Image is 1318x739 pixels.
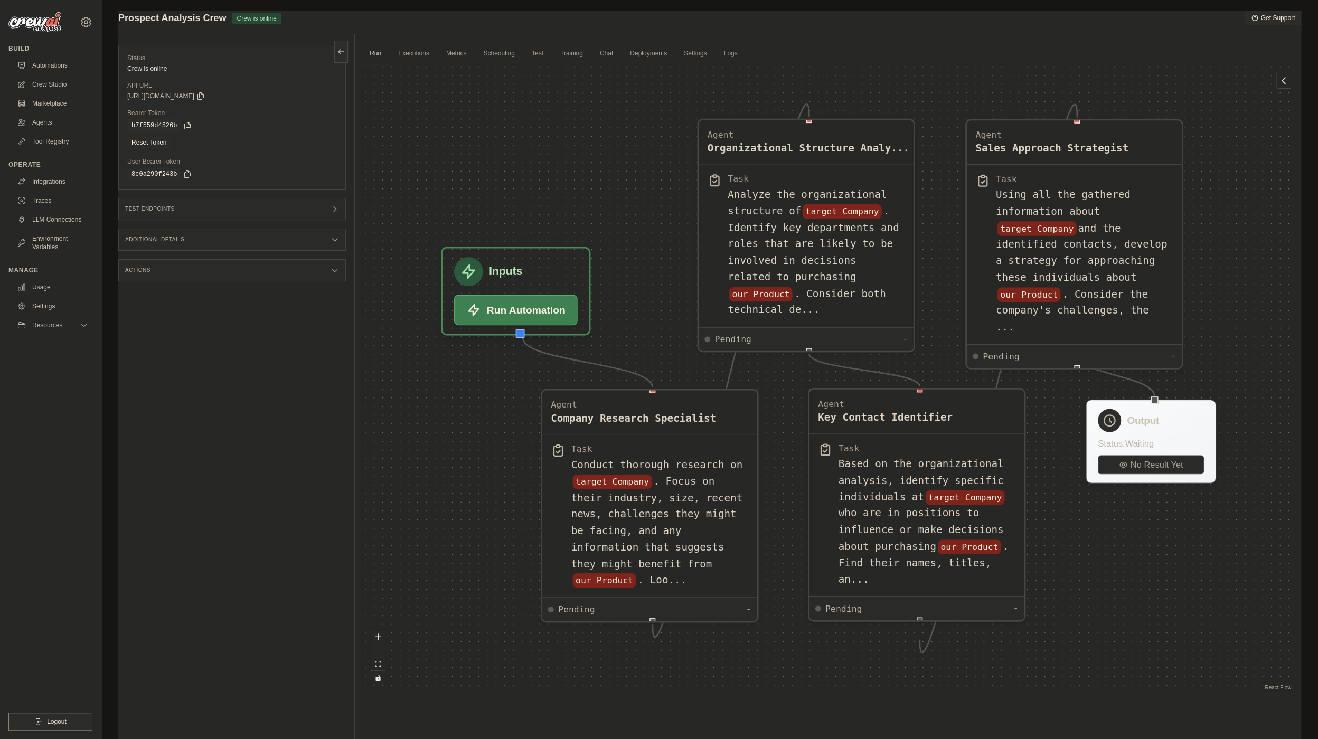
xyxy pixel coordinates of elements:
span: . Consider the company's challenges, the ... [996,288,1149,333]
span: . Focus on their industry, size, recent news, challenges they might be facing, and any informatio... [571,475,742,569]
span: Crew is online [232,13,280,24]
a: Environment Variables [13,230,92,255]
button: toggle interactivity [371,671,385,685]
div: - [746,603,751,615]
div: - [1013,603,1018,614]
a: Chat [594,43,619,65]
div: Analyze the organizational structure of {target Company}. Identify key departments and roles that... [728,186,905,318]
g: Edge from inputsNode to f026363ccd9a0100e84588802517d295 [523,338,653,387]
span: Pending [714,334,751,345]
span: who are in positions to influence or make decisions about purchasing [838,507,1003,552]
span: Pending [983,350,1020,362]
a: Settings [13,298,92,315]
div: Build [8,44,92,53]
div: React Flow controls [371,630,385,685]
h3: Additional Details [125,236,184,243]
a: Test [525,43,550,65]
h3: Actions [125,267,150,273]
label: Status [127,54,337,62]
code: 8c0a290f243b [127,168,181,181]
div: Organizational Structure Analyst [707,140,909,155]
button: fit view [371,657,385,671]
div: Task [996,174,1017,185]
div: Crew is online [127,64,337,73]
span: Based on the organizational analysis, identify specific individuals at [838,458,1003,503]
label: Bearer Token [127,109,337,117]
div: AgentSales Approach StrategistTaskUsing all the gathered information abouttarget Companyand the i... [965,119,1183,369]
a: Automations [13,57,92,74]
span: Using all the gathered information about [996,188,1131,216]
span: Prospect Analysis Crew [118,11,226,25]
span: our Product [997,287,1060,301]
button: Resources [13,317,92,334]
span: Analyze the organizational structure of [728,188,887,216]
span: and the identified contacts, develop a strategy for approaching these individuals about [996,222,1167,283]
div: Agent [975,129,1128,141]
label: User Bearer Token [127,157,337,166]
a: Deployments [624,43,673,65]
div: - [902,334,908,345]
g: Edge from a6d55b8d8b167068bc2e3b663a1b30d6 to outputNode [1077,354,1155,396]
div: Operate [8,160,92,169]
div: Manage [8,266,92,274]
div: Task [838,442,859,454]
div: Agent [707,129,909,140]
button: Logout [8,713,92,731]
div: Conduct thorough research on {target Company}. Focus on their industry, size, recent news, challe... [571,456,748,588]
g: Edge from 3a091ccfb82d1c360cacda9583032e62 to 35953b50c43bd65f5de9d22e7c81e86d [809,354,919,386]
label: API URL [127,81,337,90]
div: - [1171,350,1176,362]
div: Task [571,443,592,455]
a: Usage [13,279,92,296]
div: Agent [551,399,716,411]
span: our Product [572,573,636,588]
span: target Company [803,204,882,219]
span: . Find their names, titles, an... [838,540,1009,585]
a: Executions [392,43,436,65]
a: Agents [13,114,92,131]
div: Task [728,173,749,185]
h3: Inputs [489,263,522,280]
div: Based on the organizational analysis, identify specific individuals at {target Company} who are i... [838,456,1015,588]
button: No Result Yet [1098,455,1204,474]
a: Tool Registry [13,133,92,150]
div: AgentKey Contact IdentifierTaskBased on the organizational analysis, identify specific individual... [808,388,1025,622]
g: Edge from 35953b50c43bd65f5de9d22e7c81e86d to a6d55b8d8b167068bc2e3b663a1b30d6 [919,105,1077,653]
h3: Test Endpoints [125,206,175,212]
img: Logo [8,12,61,32]
span: . Loo... [637,574,686,585]
a: Traces [13,192,92,209]
span: . Consider both technical de... [728,287,886,315]
div: OutputStatus:WaitingNo Result Yet [1086,400,1216,484]
a: Metrics [440,43,473,65]
span: target Company [925,490,1004,504]
div: Company Research Specialist [551,411,716,425]
a: LLM Connections [13,211,92,228]
button: Run Automation [454,295,578,325]
div: Key Contact Identifier [818,410,953,424]
span: Pending [825,603,862,614]
a: Training [554,43,589,65]
span: Logout [47,717,67,726]
a: Scheduling [477,43,521,65]
g: Edge from f026363ccd9a0100e84588802517d295 to 3a091ccfb82d1c360cacda9583032e62 [653,104,809,637]
span: Status: Waiting [1098,439,1154,449]
a: Crew Studio [13,76,92,93]
span: . Identify key departments and roles that are likely to be involved in decisions related to purch... [728,205,899,282]
span: [URL][DOMAIN_NAME] [127,92,194,100]
div: AgentCompany Research SpecialistTaskConduct thorough research ontarget Company. Focus on their in... [541,389,758,622]
span: Resources [32,321,62,329]
div: Agent [818,398,953,410]
a: Marketplace [13,95,92,112]
button: zoom out [371,643,385,657]
h3: Output [1127,413,1159,428]
a: React Flow attribution [1265,685,1291,690]
button: Get Support [1245,11,1301,25]
span: our Product [729,287,793,301]
a: Run [363,43,388,65]
div: AgentOrganizational Structure Analy...TaskAnalyze the organizational structure oftarget Company. ... [697,119,915,353]
span: Conduct thorough research on [571,458,742,470]
div: Using all the gathered information about {target Company} and the identified contacts, develop a ... [996,186,1173,335]
a: Settings [677,43,713,65]
button: zoom in [371,630,385,643]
